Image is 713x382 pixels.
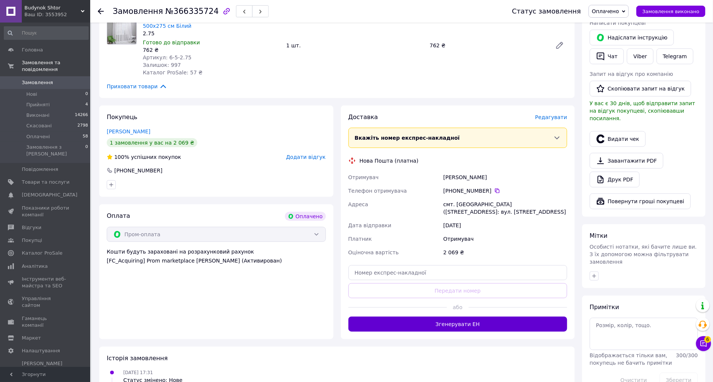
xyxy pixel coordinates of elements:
span: У вас є 30 днів, щоб відправити запит на відгук покупцеві, скопіювавши посилання. [590,100,695,121]
span: Примітки [590,303,619,311]
span: Головна [22,47,43,53]
span: Скасовані [26,122,52,129]
span: Управління сайтом [22,295,70,309]
div: 2.75 [143,30,280,37]
div: [PERSON_NAME] [442,171,569,184]
button: Замовлення виконано [636,6,705,17]
span: Адреса [348,201,368,207]
span: Маркет [22,335,41,341]
span: 2798 [77,122,88,129]
span: Виконані [26,112,50,119]
span: Особисті нотатки, які бачите лише ви. З їх допомогою можна фільтрувати замовлення [590,244,697,265]
span: Платник [348,236,372,242]
span: Оплачено [592,8,619,14]
span: Приховати товари [107,82,167,91]
span: Покупець [107,113,138,121]
button: Надіслати інструкцію [590,30,674,45]
div: Отримувач [442,232,569,246]
button: Видати чек [590,131,646,147]
span: Запит на відгук про компанію [590,71,673,77]
button: Повернути гроші покупцеві [590,193,691,209]
div: [PHONE_NUMBER] [114,167,163,174]
a: [PERSON_NAME] [107,128,150,134]
span: Історія замовлення [107,355,168,362]
span: 4 [85,101,88,108]
div: Ваш ID: 3553952 [24,11,90,18]
span: Налаштування [22,347,60,354]
span: Замовлення та повідомлення [22,59,90,73]
div: 1 замовлення у вас на 2 069 ₴ [107,138,197,147]
a: Друк PDF [590,172,640,187]
div: 762 ₴ [427,40,549,51]
span: [DEMOGRAPHIC_DATA] [22,192,77,198]
span: Замовлення [113,7,163,16]
span: Вкажіть номер експрес-накладної [355,135,460,141]
div: Повернутися назад [98,8,104,15]
div: [DATE] [442,219,569,232]
div: 2 069 ₴ [442,246,569,259]
span: Аналітика [22,263,48,270]
span: Мітки [590,232,608,239]
span: Телефон отримувача [348,188,407,194]
span: Замовлення з [PERSON_NAME] [26,144,85,157]
span: Замовлення виконано [642,9,699,14]
button: Скопіювати запит на відгук [590,81,691,97]
span: Гаманець компанії [22,315,70,329]
span: [DATE] 17:31 [123,370,153,375]
a: Telegram [657,48,693,64]
span: Відгуки [22,224,41,231]
span: Редагувати [535,114,567,120]
span: або [447,303,469,311]
button: Чат з покупцем6 [696,336,711,351]
span: Додати відгук [286,154,325,160]
a: Завантажити PDF [590,153,663,169]
span: Товари та послуги [22,179,70,186]
a: Редагувати [552,38,567,53]
button: Згенерувати ЕН [348,317,568,332]
div: [PHONE_NUMBER] [444,187,567,195]
a: Тюль шифон однотонний Готовий з тасьмою 500х275 см Білий [143,15,268,29]
span: 0 [85,144,88,157]
span: 6 [704,336,711,343]
span: Відображається тільки вам, покупець не бачить примітки [590,352,672,366]
span: Інструменти веб-майстра та SEO [22,276,70,289]
div: смт. [GEOGRAPHIC_DATA] ([STREET_ADDRESS]: вул. [STREET_ADDRESS] [442,198,569,219]
div: Статус замовлення [512,8,581,15]
span: Нові [26,91,37,98]
span: Написати покупцеві [590,20,646,26]
div: 762 ₴ [143,46,280,54]
div: 1 шт. [283,40,427,51]
span: Артикул: 6-5-2.75 [143,54,192,60]
span: Повідомлення [22,166,58,173]
input: Номер експрес-накладної [348,265,568,280]
div: Кошти будуть зараховані на розрахунковий рахунок [107,248,326,264]
span: Отримувач [348,174,379,180]
div: Оплачено [285,212,325,221]
span: Оціночна вартість [348,249,399,255]
img: Тюль шифон однотонний Готовий з тасьмою 500х275 см Білий [107,15,136,44]
span: 58 [83,133,88,140]
span: 14266 [75,112,88,119]
span: Прийняті [26,101,50,108]
span: Доставка [348,113,378,121]
div: успішних покупок [107,153,181,161]
span: Залишок: 997 [143,62,181,68]
input: Пошук [4,26,89,40]
button: Чат [590,48,624,64]
span: Каталог ProSale [22,250,62,257]
div: Нова Пошта (платна) [358,157,421,165]
span: 300 / 300 [676,352,698,358]
span: Показники роботи компанії [22,205,70,218]
span: Покупці [22,237,42,244]
span: Каталог ProSale: 57 ₴ [143,69,203,75]
span: Готово до відправки [143,39,200,45]
span: Дата відправки [348,222,392,228]
span: [PERSON_NAME] та рахунки [22,360,70,381]
span: №366335724 [165,7,219,16]
a: Viber [627,48,653,64]
div: [FC_Acquiring] Prom marketplace [PERSON_NAME] (Активирован) [107,257,326,264]
span: Замовлення [22,79,53,86]
span: Оплачені [26,133,50,140]
span: Budynok Shtor [24,5,81,11]
span: 0 [85,91,88,98]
